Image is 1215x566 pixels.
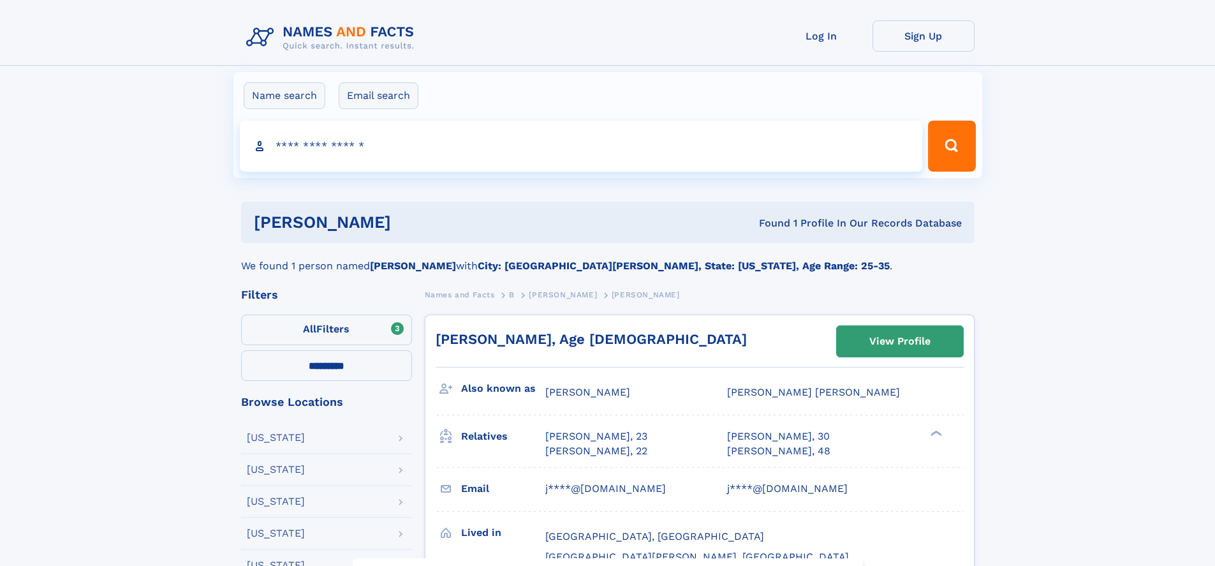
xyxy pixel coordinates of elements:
[927,429,943,438] div: ❯
[254,214,575,230] h1: [PERSON_NAME]
[425,287,495,302] a: Names and Facts
[241,289,412,301] div: Filters
[247,433,305,443] div: [US_STATE]
[247,496,305,507] div: [US_STATE]
[545,530,764,542] span: [GEOGRAPHIC_DATA], [GEOGRAPHIC_DATA]
[873,20,975,52] a: Sign Up
[545,429,647,443] a: [PERSON_NAME], 23
[509,287,515,302] a: B
[247,465,305,475] div: [US_STATE]
[241,243,975,274] div: We found 1 person named with .
[461,522,545,544] h3: Lived in
[545,386,630,398] span: [PERSON_NAME]
[575,216,962,230] div: Found 1 Profile In Our Records Database
[241,396,412,408] div: Browse Locations
[303,323,316,335] span: All
[370,260,456,272] b: [PERSON_NAME]
[461,478,545,500] h3: Email
[869,327,931,356] div: View Profile
[240,121,923,172] input: search input
[478,260,890,272] b: City: [GEOGRAPHIC_DATA][PERSON_NAME], State: [US_STATE], Age Range: 25-35
[247,528,305,539] div: [US_STATE]
[928,121,975,172] button: Search Button
[244,82,325,109] label: Name search
[545,551,849,563] span: [GEOGRAPHIC_DATA][PERSON_NAME], [GEOGRAPHIC_DATA]
[727,444,830,458] a: [PERSON_NAME], 48
[529,290,597,299] span: [PERSON_NAME]
[837,326,963,357] a: View Profile
[339,82,418,109] label: Email search
[461,426,545,447] h3: Relatives
[509,290,515,299] span: B
[461,378,545,399] h3: Also known as
[770,20,873,52] a: Log In
[241,315,412,345] label: Filters
[241,20,425,55] img: Logo Names and Facts
[727,429,830,443] a: [PERSON_NAME], 30
[727,386,900,398] span: [PERSON_NAME] [PERSON_NAME]
[529,287,597,302] a: [PERSON_NAME]
[545,444,647,458] a: [PERSON_NAME], 22
[436,331,747,347] a: [PERSON_NAME], Age [DEMOGRAPHIC_DATA]
[612,290,680,299] span: [PERSON_NAME]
